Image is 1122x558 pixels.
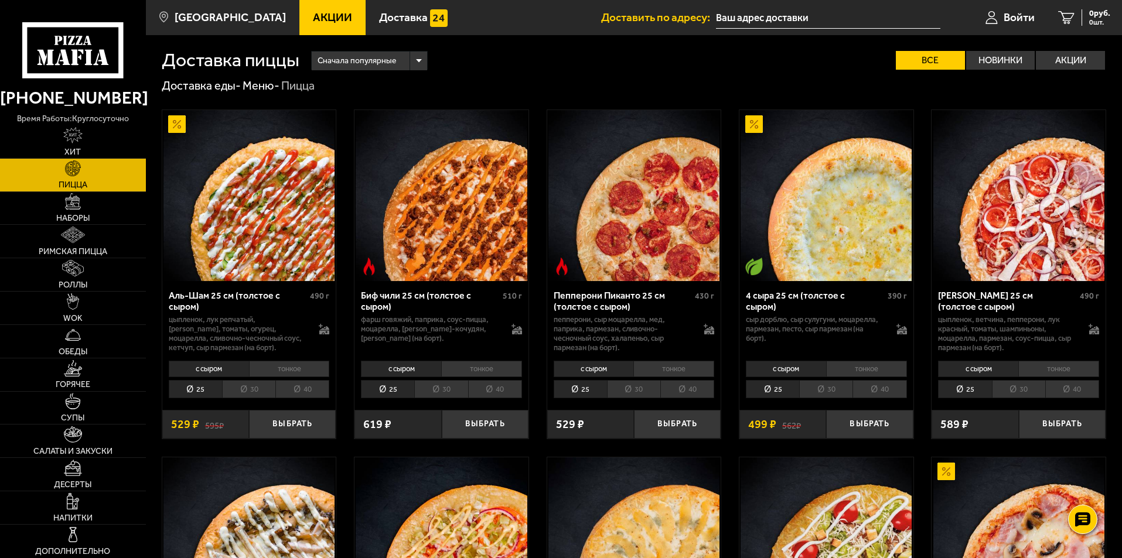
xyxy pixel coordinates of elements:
li: 30 [607,380,660,398]
span: 529 ₽ [556,419,584,430]
li: 30 [414,380,468,398]
a: Меню- [243,78,279,93]
img: Акционный [745,115,763,133]
li: 25 [938,380,991,398]
p: цыпленок, ветчина, пепперони, лук красный, томаты, шампиньоны, моцарелла, пармезан, соус-пицца, с... [938,315,1077,352]
span: Напитки [53,514,93,522]
img: Петровская 25 см (толстое с сыром) [933,110,1104,281]
li: тонкое [249,361,330,377]
span: Доставить по адресу: [601,12,716,23]
span: Хит [64,148,81,156]
span: [GEOGRAPHIC_DATA] [175,12,286,23]
button: Выбрать [634,410,721,439]
li: 40 [852,380,906,398]
img: Биф чили 25 см (толстое с сыром) [356,110,527,281]
p: сыр дорблю, сыр сулугуни, моцарелла, пармезан, песто, сыр пармезан (на борт). [746,315,885,343]
p: цыпленок, лук репчатый, [PERSON_NAME], томаты, огурец, моцарелла, сливочно-чесночный соус, кетчуп... [169,315,308,352]
span: 490 г [310,291,329,301]
div: Пицца [281,78,315,94]
s: 595 ₽ [205,419,224,430]
input: Ваш адрес доставки [716,7,940,29]
li: с сыром [361,361,441,377]
li: с сыром [746,361,826,377]
span: 619 ₽ [363,419,391,430]
li: 40 [660,380,714,398]
span: 529 ₽ [171,419,199,430]
span: Салаты и закуски [33,447,112,456]
li: тонкое [1018,361,1099,377]
h1: Доставка пиццы [162,51,299,70]
img: Вегетарианское блюдо [745,258,763,275]
button: Выбрать [1019,410,1106,439]
li: 40 [1045,380,1099,398]
span: Сначала популярные [318,50,396,72]
li: тонкое [826,361,907,377]
img: Акционный [937,463,955,480]
li: с сыром [938,361,1018,377]
img: 15daf4d41897b9f0e9f617042186c801.svg [430,9,448,27]
li: 30 [222,380,275,398]
span: 499 ₽ [748,419,776,430]
li: с сыром [554,361,634,377]
img: Аль-Шам 25 см (толстое с сыром) [163,110,335,281]
span: 490 г [1080,291,1099,301]
span: Десерты [54,481,91,489]
s: 562 ₽ [782,419,801,430]
p: фарш говяжий, паприка, соус-пицца, моцарелла, [PERSON_NAME]-кочудян, [PERSON_NAME] (на борт). [361,315,500,343]
span: WOK [63,314,83,323]
a: АкционныйАль-Шам 25 см (толстое с сыром) [162,110,336,281]
button: Выбрать [826,410,913,439]
li: 25 [554,380,607,398]
li: тонкое [441,361,522,377]
li: 30 [799,380,852,398]
button: Выбрать [249,410,336,439]
span: Горячее [56,381,90,389]
button: Выбрать [442,410,528,439]
li: 40 [468,380,522,398]
a: Острое блюдоПепперони Пиканто 25 см (толстое с сыром) [547,110,721,281]
img: Акционный [168,115,186,133]
span: 0 шт. [1089,19,1110,26]
a: Доставка еды- [162,78,241,93]
span: Пицца [59,181,87,189]
li: тонкое [633,361,714,377]
a: АкционныйВегетарианское блюдо4 сыра 25 см (толстое с сыром) [739,110,913,281]
span: 430 г [695,291,714,301]
img: Пепперони Пиканто 25 см (толстое с сыром) [548,110,719,281]
li: с сыром [169,361,249,377]
p: пепперони, сыр Моцарелла, мед, паприка, пармезан, сливочно-чесночный соус, халапеньо, сыр пармеза... [554,315,693,352]
label: Акции [1036,51,1105,70]
span: Супы [61,414,84,422]
label: Новинки [966,51,1035,70]
span: Доставка [379,12,428,23]
span: Роллы [59,281,87,289]
span: 589 ₽ [940,419,968,430]
div: [PERSON_NAME] 25 см (толстое с сыром) [938,290,1077,312]
span: Дополнительно [35,547,110,556]
img: Острое блюдо [360,258,378,275]
img: 4 сыра 25 см (толстое с сыром) [741,110,912,281]
span: 510 г [503,291,522,301]
div: 4 сыра 25 см (толстое с сыром) [746,290,885,312]
label: Все [896,51,965,70]
span: 390 г [888,291,907,301]
span: Наборы [56,214,90,222]
li: 30 [992,380,1045,398]
a: Петровская 25 см (толстое с сыром) [932,110,1106,281]
li: 40 [275,380,329,398]
div: Биф чили 25 см (толстое с сыром) [361,290,500,312]
span: 0 руб. [1089,9,1110,18]
img: Острое блюдо [553,258,571,275]
div: Аль-Шам 25 см (толстое с сыром) [169,290,308,312]
span: Войти [1004,12,1035,23]
span: Акции [313,12,352,23]
span: Римская пицца [39,248,107,256]
span: Обеды [59,348,87,356]
li: 25 [361,380,414,398]
div: Пепперони Пиканто 25 см (толстое с сыром) [554,290,693,312]
li: 25 [169,380,222,398]
li: 25 [746,380,799,398]
a: Острое блюдоБиф чили 25 см (толстое с сыром) [354,110,528,281]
